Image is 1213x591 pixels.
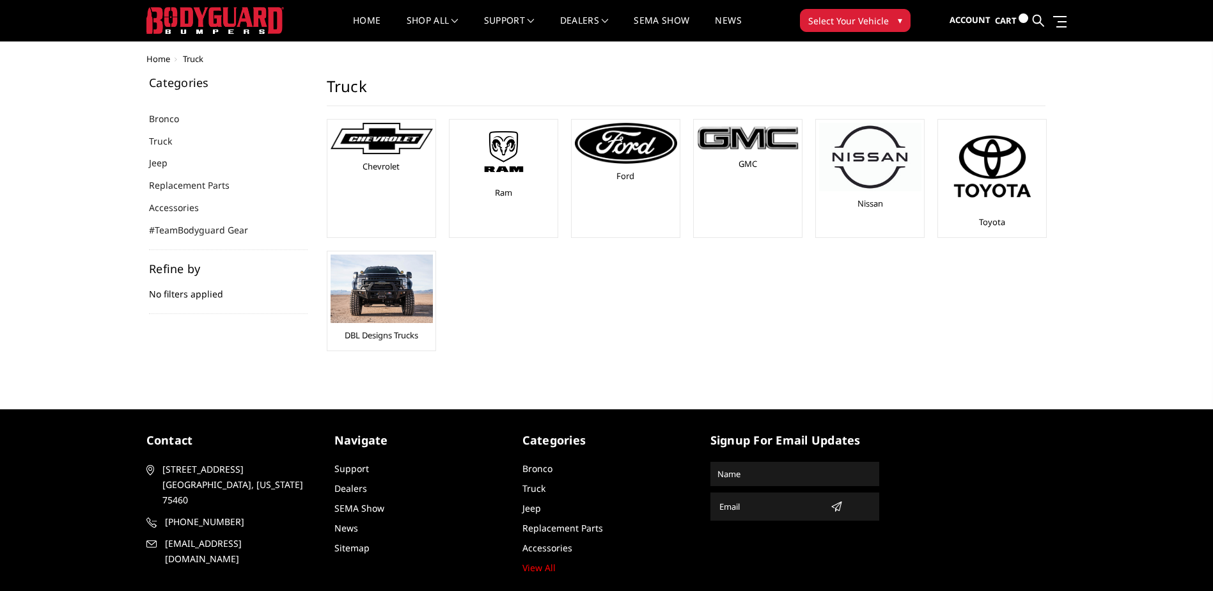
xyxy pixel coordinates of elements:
h5: Categories [522,432,691,449]
a: Sitemap [334,542,370,554]
a: Jeep [522,502,541,514]
a: Ram [495,187,512,198]
a: Replacement Parts [522,522,603,534]
a: Support [334,462,369,475]
h5: Refine by [149,263,308,274]
h5: Navigate [334,432,503,449]
span: Cart [995,15,1017,26]
a: SEMA Show [334,502,384,514]
a: Toyota [979,216,1005,228]
a: GMC [739,158,757,169]
h1: Truck [327,77,1045,106]
a: Support [484,16,535,41]
a: Accessories [149,201,215,214]
a: Nissan [857,198,883,209]
span: Select Your Vehicle [808,14,889,28]
span: ▾ [898,13,902,27]
a: Bronco [522,462,552,475]
a: Chevrolet [363,161,400,172]
a: SEMA Show [634,16,689,41]
input: Name [712,464,877,484]
span: [STREET_ADDRESS] [GEOGRAPHIC_DATA], [US_STATE] 75460 [162,462,311,508]
a: Truck [149,134,188,148]
a: Ford [616,170,634,182]
a: Home [146,53,170,65]
a: #TeamBodyguard Gear [149,223,264,237]
span: [EMAIL_ADDRESS][DOMAIN_NAME] [165,536,313,567]
img: BODYGUARD BUMPERS [146,7,284,34]
a: Account [950,3,990,38]
a: View All [522,562,556,574]
button: Select Your Vehicle [800,9,911,32]
a: shop all [407,16,458,41]
a: Bronco [149,112,195,125]
span: Truck [183,53,203,65]
h5: Categories [149,77,308,88]
div: No filters applied [149,263,308,314]
h5: signup for email updates [710,432,879,449]
h5: contact [146,432,315,449]
span: Account [950,14,990,26]
input: Email [714,496,826,517]
a: [PHONE_NUMBER] [146,514,315,530]
a: Cart [995,3,1028,38]
a: News [334,522,358,534]
a: Truck [522,482,545,494]
a: Dealers [560,16,609,41]
a: Dealers [334,482,367,494]
a: News [715,16,741,41]
a: Replacement Parts [149,178,246,192]
a: DBL Designs Trucks [345,329,418,341]
span: [PHONE_NUMBER] [165,514,313,530]
a: Accessories [522,542,572,554]
a: Jeep [149,156,184,169]
a: Home [353,16,380,41]
a: [EMAIL_ADDRESS][DOMAIN_NAME] [146,536,315,567]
